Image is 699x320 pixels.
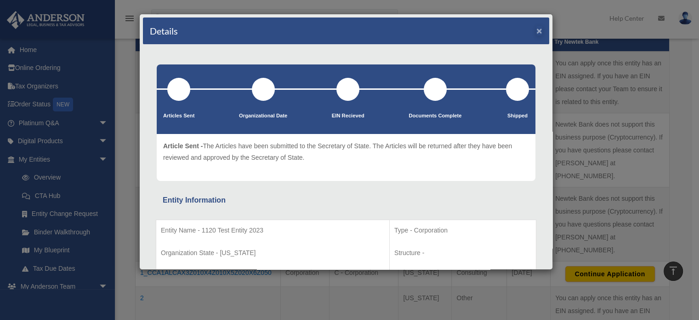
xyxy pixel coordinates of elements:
[161,225,385,236] p: Entity Name - 1120 Test Entity 2023
[409,111,461,121] p: Documents Complete
[506,111,529,121] p: Shipped
[394,225,531,236] p: Type - Corporation
[161,247,385,259] p: Organization State - [US_STATE]
[150,24,178,37] h4: Details
[163,111,194,121] p: Articles Sent
[536,26,542,35] button: ×
[332,111,364,121] p: EIN Recieved
[163,194,529,207] div: Entity Information
[394,247,531,259] p: Structure -
[239,111,287,121] p: Organizational Date
[163,140,529,163] p: The Articles have been submitted to the Secretary of State. The Articles will be returned after t...
[163,142,203,150] span: Article Sent -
